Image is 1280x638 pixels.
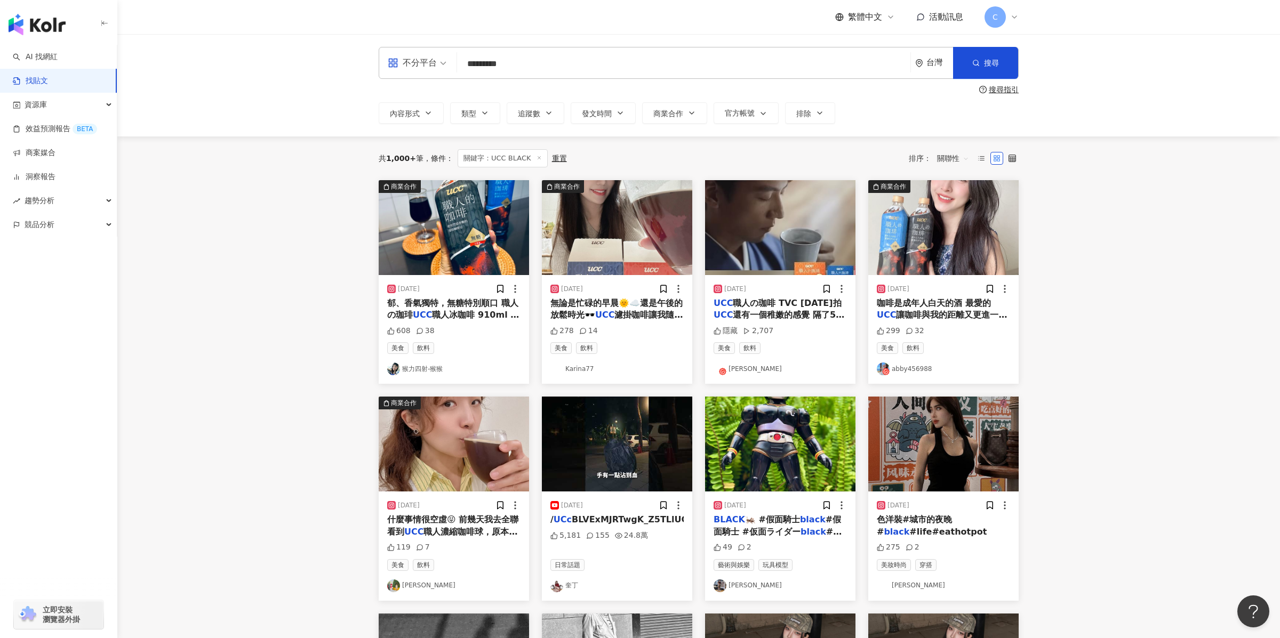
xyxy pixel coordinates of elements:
[25,93,47,117] span: 資源庫
[705,180,855,275] img: post-image
[877,362,890,375] img: KOL Avatar
[877,310,1007,332] span: 讓咖啡與我的距離又更進一點 輕鬆享用美味冰咖啡與各種特調
[13,148,55,158] a: 商案媒合
[877,579,1010,592] a: KOL Avatar[PERSON_NAME]
[868,180,1019,275] button: 商業合作
[906,326,924,336] div: 32
[929,12,963,22] span: 活動訊息
[379,397,529,491] button: 商業合作
[550,514,554,524] span: /
[758,559,793,571] span: 玩具模型
[416,326,435,336] div: 38
[387,579,521,592] a: KOL Avatar[PERSON_NAME]
[550,530,581,541] div: 5,181
[550,342,572,354] span: 美食
[877,559,911,571] span: 美妝時尚
[642,102,707,124] button: 商業合作
[984,59,999,67] span: 搜尋
[785,102,835,124] button: 排除
[518,109,540,118] span: 追蹤數
[390,109,420,118] span: 內容形式
[550,362,684,375] a: KOL AvatarKarina77
[561,285,583,294] div: [DATE]
[724,285,746,294] div: [DATE]
[507,102,564,124] button: 追蹤數
[388,58,398,68] span: appstore
[550,310,684,439] span: 濾掛咖啡讓我隨時隨地都能享受專業咖啡館般的體驗☕️ 輕輕撕開濾掛包裝，一股溫暖的香氣撲鼻而來，咖啡的香濃滑順讓人一口接一口！ 我最愛柔和果香和法式深焙,入口帶有微酸的果香，隨著咖啡在舌尖輕輕滑過...
[615,530,648,541] div: 24.8萬
[796,109,811,118] span: 排除
[887,285,909,294] div: [DATE]
[450,102,500,124] button: 類型
[398,285,420,294] div: [DATE]
[554,514,572,524] mark: UCc
[387,579,400,592] img: KOL Avatar
[542,180,692,275] img: post-image
[868,180,1019,275] img: post-image
[413,342,434,354] span: 飲料
[714,579,847,592] a: KOL Avatar[PERSON_NAME]
[714,102,779,124] button: 官方帳號
[739,342,761,354] span: 飲料
[714,579,726,592] img: KOL Avatar
[542,180,692,275] button: 商業合作
[387,298,518,320] span: 郁、香氣獨特，無糖特別順口 職人の珈琲
[714,310,844,332] span: 還有一個稚嫩的感覺 隔了5年 整個味道都不一樣了😌 #
[387,326,411,336] div: 608
[458,149,548,167] span: 關鍵字：UCC BLACK
[909,150,975,167] div: 排序：
[915,559,937,571] span: 穿搭
[550,298,683,320] span: 無論是忙碌的早晨🌞☁️還是午後的放鬆時光🕶️
[586,530,610,541] div: 155
[714,362,847,375] a: KOL Avatar[PERSON_NAME]
[595,310,614,320] mark: UCC
[800,514,826,524] mark: black
[881,181,906,192] div: 商業合作
[989,85,1019,94] div: 搜尋指引
[953,47,1018,79] button: 搜尋
[714,559,754,571] span: 藝術與娛樂
[379,154,423,163] div: 共 筆
[877,342,898,354] span: 美食
[738,542,751,553] div: 2
[937,150,969,167] span: 關聯性
[9,14,66,35] img: logo
[550,579,684,592] a: KOL Avatar奎丁
[926,58,953,67] div: 台灣
[554,181,580,192] div: 商業合作
[714,514,841,536] span: #假面騎士 #仮面ライダー
[387,527,517,548] span: 職人濃縮咖啡球，原本我以為咖啡球都
[877,326,900,336] div: 299
[745,514,800,524] span: 🦗 #假面騎士
[979,86,987,93] span: question-circle
[387,310,519,332] span: 職人冰咖啡 910ml 各大超商、
[906,542,919,553] div: 2
[550,362,563,375] img: KOL Avatar
[877,298,991,308] span: 咖啡是成年人白天的酒 最愛的
[43,605,80,624] span: 立即安裝 瀏覽器外掛
[387,362,521,375] a: KOL Avatar猴力四射-猴猴
[416,542,430,553] div: 7
[572,514,715,524] span: BLVExMJRTwgK_Z5TLlUCA/join
[25,213,54,237] span: 競品分析
[653,109,683,118] span: 商業合作
[413,559,434,571] span: 飲料
[13,76,48,86] a: 找貼文
[877,362,1010,375] a: KOL Avatarabby456988
[884,527,909,537] mark: black
[379,102,444,124] button: 內容形式
[17,606,38,623] img: chrome extension
[379,397,529,491] img: post-image
[877,542,900,553] div: 275
[714,310,733,320] mark: UCC
[909,527,987,537] span: #life#eathotpot
[714,326,738,336] div: 隱藏
[14,600,103,629] a: chrome extension立即安裝 瀏覽器外掛
[13,52,58,62] a: searchAI 找網紅
[404,527,423,537] mark: UCC
[571,102,636,124] button: 發文時間
[902,342,924,354] span: 飲料
[388,54,437,71] div: 不分平台
[398,501,420,510] div: [DATE]
[877,579,890,592] img: KOL Avatar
